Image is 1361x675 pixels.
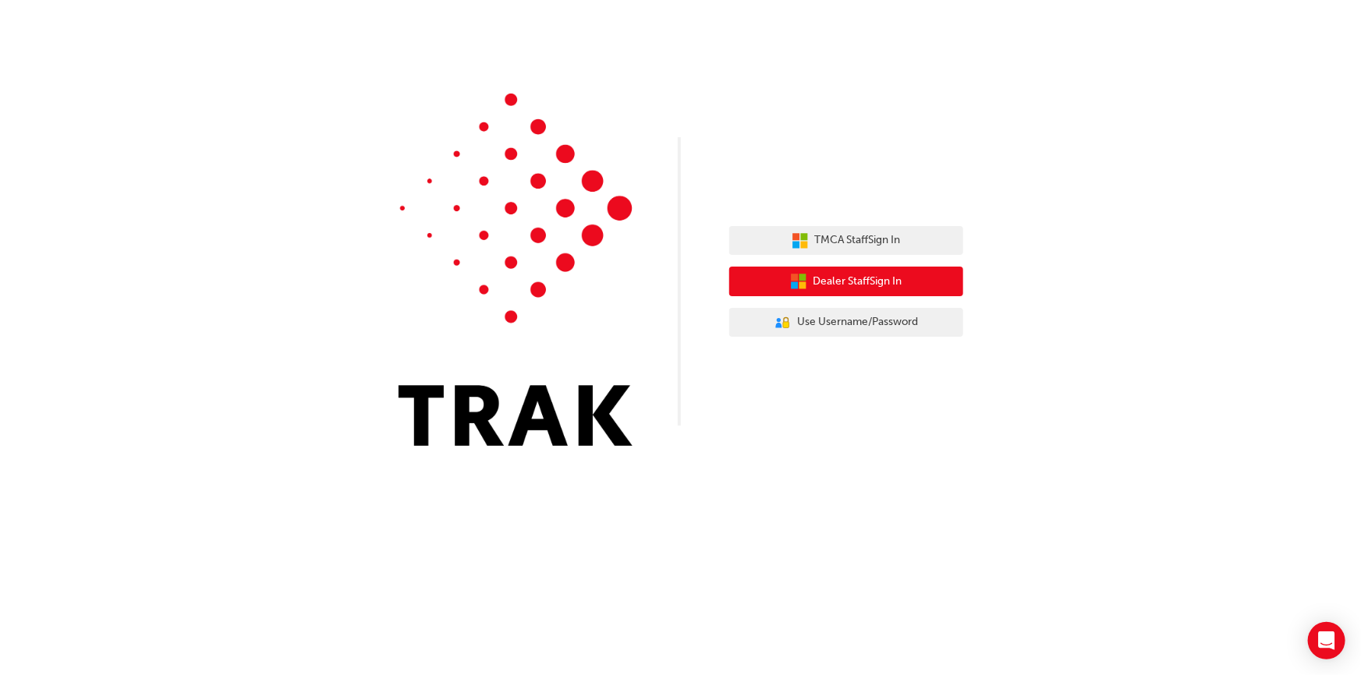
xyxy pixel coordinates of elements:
button: Use Username/Password [729,308,963,337]
button: Dealer StaffSign In [729,267,963,296]
button: TMCA StaffSign In [729,226,963,256]
span: Dealer Staff Sign In [813,273,902,291]
span: Use Username/Password [797,313,918,331]
div: Open Intercom Messenger [1308,622,1345,659]
span: TMCA Staff Sign In [815,231,901,249]
img: Trak [399,94,633,446]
